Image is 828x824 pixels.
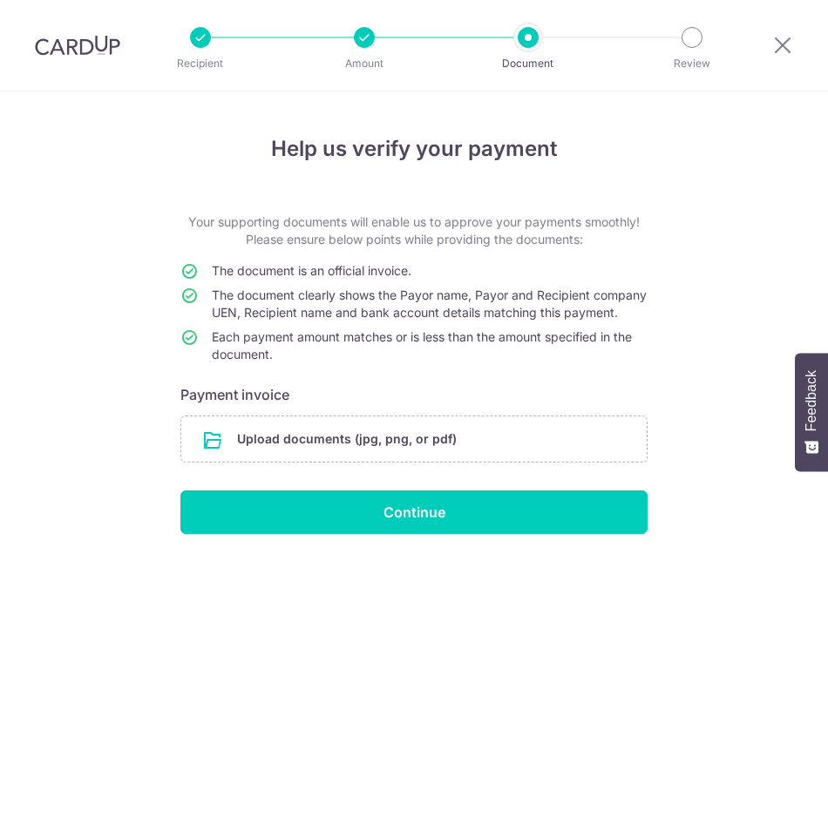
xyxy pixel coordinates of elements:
span: The document is an official invoice. [212,263,411,278]
div: Upload documents (jpg, png, or pdf) [180,415,648,463]
p: Document [479,55,577,72]
p: Amount [316,55,413,72]
span: Feedback [804,370,819,431]
p: Review [643,55,741,72]
p: Your supporting documents will enable us to approve your payments smoothly! Please ensure below p... [180,213,648,248]
button: Feedback - Show survey [795,353,828,471]
h4: Help us verify your payment [180,133,648,165]
h6: Payment invoice [180,384,648,405]
p: Recipient [152,55,249,72]
span: Each payment amount matches or is less than the amount specified in the document. [212,329,632,361]
img: CardUp [35,35,120,56]
span: The document clearly shows the Payor name, Payor and Recipient company UEN, Recipient name and ba... [212,287,647,320]
input: Continue [180,490,648,534]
